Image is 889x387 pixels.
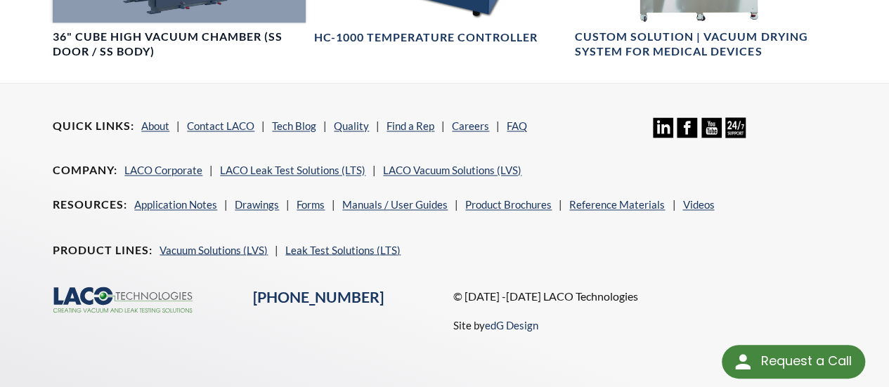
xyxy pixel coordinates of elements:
h4: Company [53,163,117,178]
img: round button [732,350,754,373]
h4: 36" Cube High Vacuum Chamber (SS Door / SS Body) [53,29,305,59]
a: Contact LACO [187,119,254,132]
a: FAQ [507,119,527,132]
a: LACO Vacuum Solutions (LVS) [383,164,521,176]
a: Application Notes [134,198,217,211]
a: Find a Rep [387,119,434,132]
h4: Product Lines [53,242,153,257]
a: [PHONE_NUMBER] [253,287,384,306]
h4: Quick Links [53,119,134,133]
a: Reference Materials [569,198,665,211]
div: Request a Call [722,345,865,379]
a: Tech Blog [272,119,316,132]
a: Videos [682,198,714,211]
a: 24/7 Support [725,127,746,140]
h4: HC-1000 Temperature Controller [314,30,538,45]
a: LACO Leak Test Solutions (LTS) [220,164,365,176]
a: Drawings [235,198,279,211]
a: About [141,119,169,132]
a: LACO Corporate [124,164,202,176]
a: Manuals / User Guides [342,198,448,211]
a: edG Design [485,318,538,331]
img: 24/7 Support Icon [725,117,746,138]
a: Product Brochures [465,198,552,211]
p: © [DATE] -[DATE] LACO Technologies [453,287,836,305]
a: Leak Test Solutions (LTS) [285,243,401,256]
a: Careers [452,119,489,132]
a: Forms [297,198,325,211]
a: Vacuum Solutions (LVS) [160,243,268,256]
a: Quality [334,119,369,132]
h4: Resources [53,197,127,212]
p: Site by [453,316,538,333]
div: Request a Call [760,345,851,377]
h4: Custom Solution | Vacuum Drying System for Medical Devices [575,29,827,59]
